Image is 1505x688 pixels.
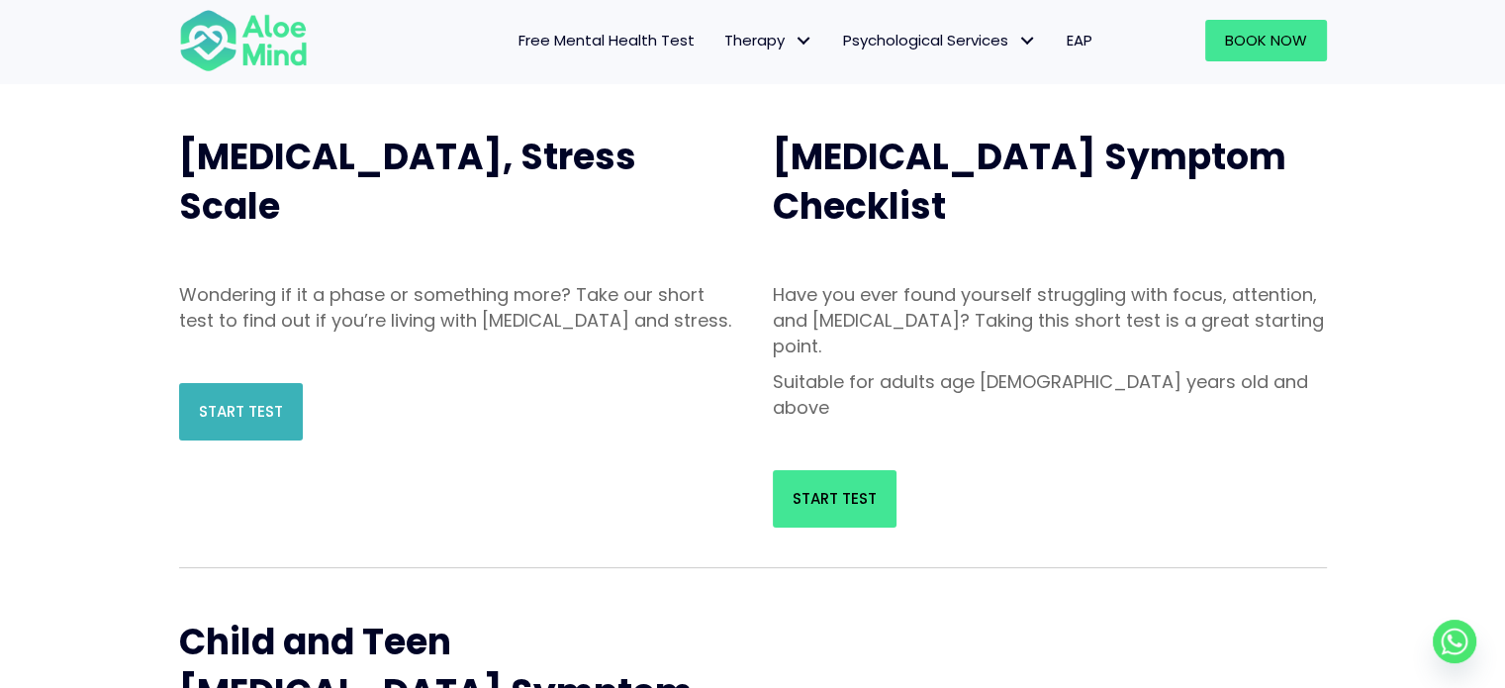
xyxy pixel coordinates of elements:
span: Psychological Services [843,30,1037,50]
span: Free Mental Health Test [518,30,695,50]
p: Suitable for adults age [DEMOGRAPHIC_DATA] years old and above [773,369,1327,421]
span: Start Test [199,401,283,422]
img: Aloe mind Logo [179,8,308,73]
span: EAP [1067,30,1092,50]
a: EAP [1052,20,1107,61]
a: TherapyTherapy: submenu [709,20,828,61]
span: [MEDICAL_DATA], Stress Scale [179,132,636,232]
span: Psychological Services: submenu [1013,27,1042,55]
a: Psychological ServicesPsychological Services: submenu [828,20,1052,61]
span: Therapy: submenu [790,27,818,55]
a: Start Test [773,470,896,528]
a: Start Test [179,383,303,441]
span: Therapy [724,30,813,50]
span: Start Test [793,488,877,509]
nav: Menu [333,20,1107,61]
p: Have you ever found yourself struggling with focus, attention, and [MEDICAL_DATA]? Taking this sh... [773,282,1327,359]
span: Book Now [1225,30,1307,50]
p: Wondering if it a phase or something more? Take our short test to find out if you’re living with ... [179,282,733,334]
span: [MEDICAL_DATA] Symptom Checklist [773,132,1286,232]
a: Free Mental Health Test [504,20,709,61]
a: Book Now [1205,20,1327,61]
a: Whatsapp [1433,620,1476,663]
